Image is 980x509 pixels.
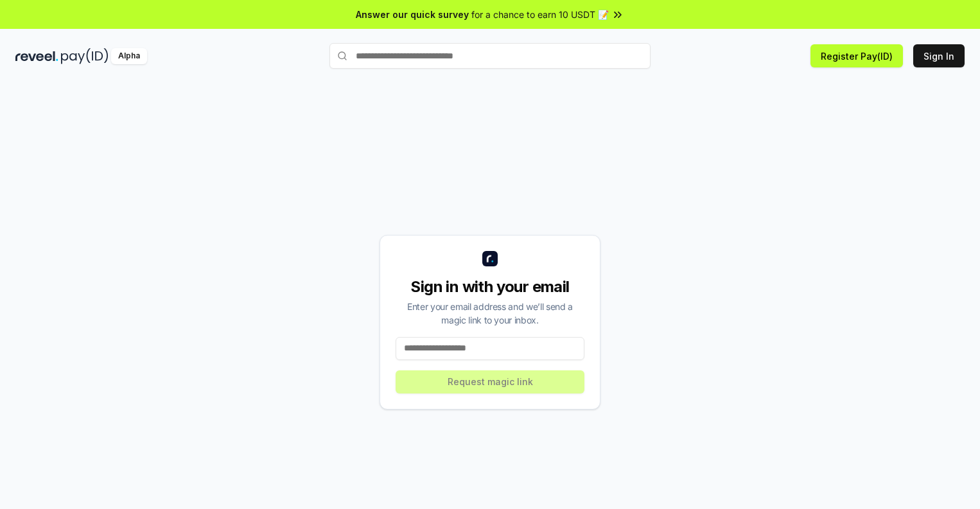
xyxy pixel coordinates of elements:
div: Alpha [111,48,147,64]
span: for a chance to earn 10 USDT 📝 [471,8,609,21]
button: Register Pay(ID) [810,44,903,67]
img: logo_small [482,251,498,266]
img: reveel_dark [15,48,58,64]
span: Answer our quick survey [356,8,469,21]
button: Sign In [913,44,965,67]
img: pay_id [61,48,109,64]
div: Sign in with your email [396,277,584,297]
div: Enter your email address and we’ll send a magic link to your inbox. [396,300,584,327]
